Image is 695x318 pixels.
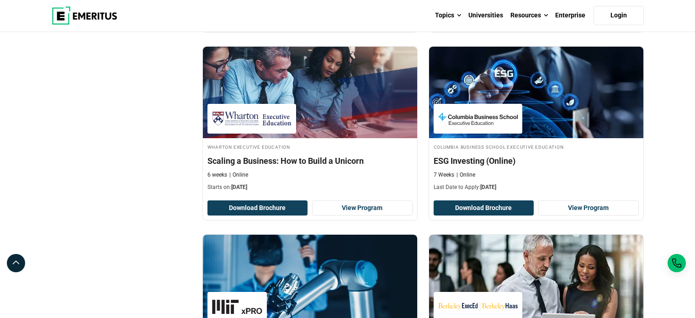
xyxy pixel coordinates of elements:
p: Online [456,171,475,179]
h4: Columbia Business School Executive Education [434,143,639,151]
a: Finance Course by Columbia Business School Executive Education - September 25, 2025 Columbia Busi... [429,47,643,196]
img: Columbia Business School Executive Education [438,108,518,129]
img: ESG Investing (Online) | Online Finance Course [429,47,643,138]
p: Online [229,171,248,179]
p: 6 weeks [207,171,227,179]
p: Starts on: [207,183,413,191]
img: Wharton Executive Education [212,108,292,129]
img: Scaling a Business: How to Build a Unicorn | Online Business Management Course [203,47,417,138]
img: Berkeley Executive Education [438,296,518,317]
a: View Program [538,200,639,216]
a: View Program [312,200,413,216]
span: [DATE] [231,184,247,190]
img: MIT xPRO [212,296,262,317]
button: Download Brochure [207,200,308,216]
span: [DATE] [480,184,496,190]
h4: ESG Investing (Online) [434,155,639,167]
p: Last Date to Apply: [434,183,639,191]
h4: Wharton Executive Education [207,143,413,151]
button: Download Brochure [434,200,534,216]
a: Business Management Course by Wharton Executive Education - September 25, 2025 Wharton Executive ... [203,47,417,196]
h4: Scaling a Business: How to Build a Unicorn [207,155,413,167]
a: Login [594,6,644,25]
p: 7 Weeks [434,171,454,179]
